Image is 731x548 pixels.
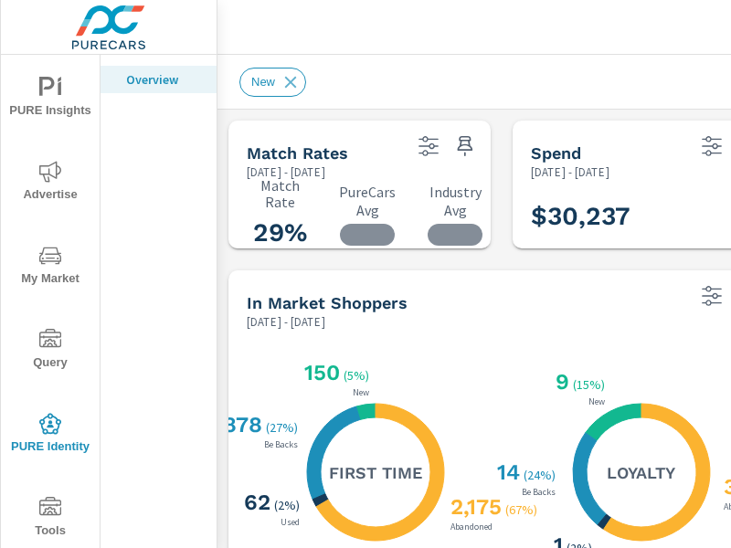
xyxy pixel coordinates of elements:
[6,245,94,290] span: My Market
[239,68,306,97] div: New
[247,143,348,163] h5: Match Rates
[240,490,270,515] h3: 62
[422,183,488,219] p: Industry Avg
[240,75,286,89] span: New
[447,494,502,520] h3: 2,175
[247,293,408,312] h5: In Market Shoppers
[531,201,630,232] h3: $30,237
[301,360,340,385] h3: 150
[585,397,609,406] p: New
[6,413,94,458] span: PURE Identity
[531,143,581,163] h5: Spend
[6,497,94,542] span: Tools
[334,183,400,219] p: PureCars Avg
[277,518,303,527] p: Used
[518,488,559,497] p: Be Backs
[552,369,569,395] h3: 9
[247,217,313,248] h3: 29%
[247,313,325,331] p: [DATE] - [DATE]
[349,388,373,397] p: New
[247,177,313,210] p: Match Rate
[447,522,496,532] p: Abandoned
[219,412,262,437] h3: 878
[6,329,94,374] span: Query
[6,161,94,205] span: Advertise
[247,163,325,181] p: [DATE] - [DATE]
[266,419,302,436] p: ( 27% )
[493,459,520,485] h3: 14
[260,440,302,449] p: Be Backs
[126,70,202,89] p: Overview
[531,163,609,181] p: [DATE] - [DATE]
[329,462,422,483] h5: First Time
[524,467,559,483] p: ( 24% )
[607,462,675,483] h5: Loyalty
[344,367,373,384] p: ( 5% )
[505,501,541,518] p: ( 67% )
[274,497,303,513] p: ( 2% )
[101,66,217,93] div: Overview
[6,77,94,121] span: PURE Insights
[450,132,480,161] span: Save this to your personalized report
[573,376,609,393] p: ( 15% )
